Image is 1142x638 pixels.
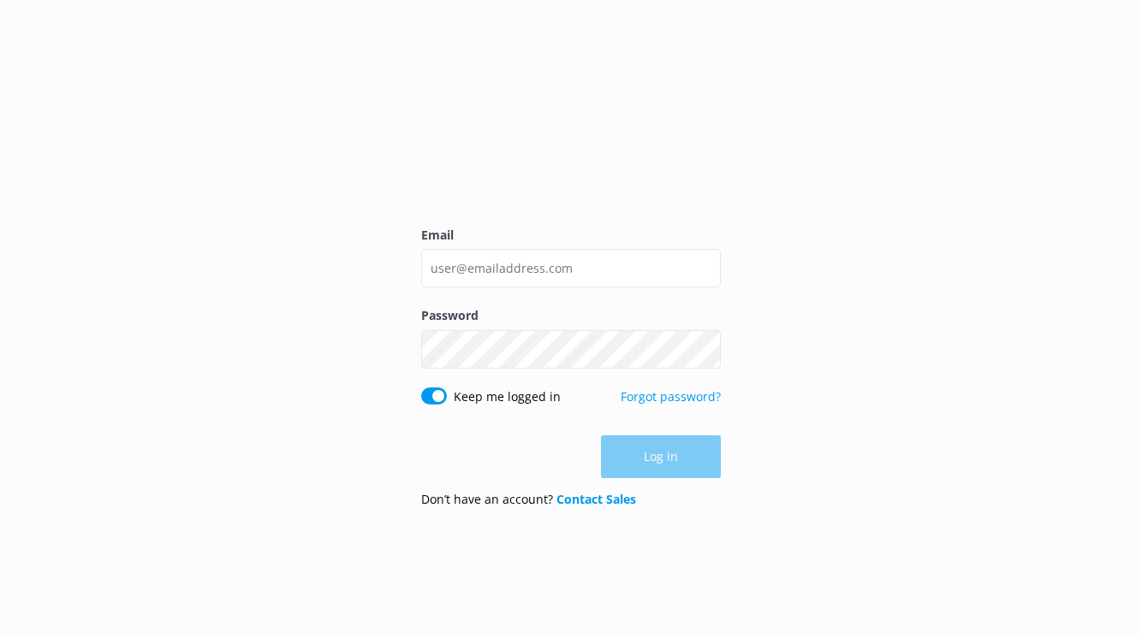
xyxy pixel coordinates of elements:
label: Password [421,306,721,325]
a: Forgot password? [621,388,721,405]
a: Contact Sales [556,491,636,507]
button: Show password [687,332,721,366]
label: Keep me logged in [454,387,561,406]
p: Don’t have an account? [421,490,636,509]
label: Email [421,226,721,245]
input: user@emailaddress.com [421,249,721,287]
